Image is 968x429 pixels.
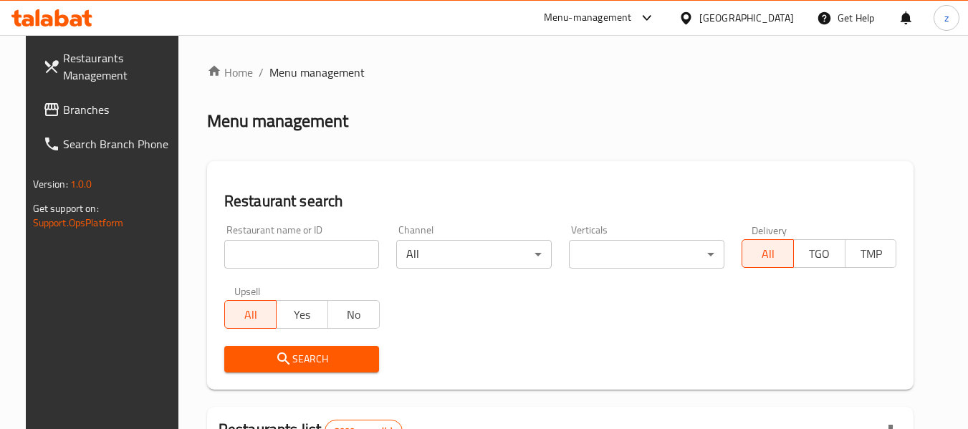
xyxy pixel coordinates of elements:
[569,240,724,269] div: ​
[33,199,99,218] span: Get support on:
[63,49,176,84] span: Restaurants Management
[800,244,840,264] span: TGO
[742,239,794,268] button: All
[33,213,124,232] a: Support.OpsPlatform
[334,304,374,325] span: No
[282,304,322,325] span: Yes
[70,175,92,193] span: 1.0.0
[234,286,261,296] label: Upsell
[207,64,914,81] nav: breadcrumb
[33,175,68,193] span: Version:
[32,127,188,161] a: Search Branch Phone
[207,110,348,132] h2: Menu management
[748,244,788,264] span: All
[63,135,176,153] span: Search Branch Phone
[259,64,264,81] li: /
[327,300,380,329] button: No
[224,191,897,212] h2: Restaurant search
[236,350,368,368] span: Search
[793,239,845,268] button: TGO
[699,10,794,26] div: [GEOGRAPHIC_DATA]
[224,346,380,372] button: Search
[544,9,632,26] div: Menu-management
[845,239,897,268] button: TMP
[224,300,277,329] button: All
[396,240,552,269] div: All
[224,240,380,269] input: Search for restaurant name or ID..
[32,92,188,127] a: Branches
[752,225,787,235] label: Delivery
[269,64,365,81] span: Menu management
[32,41,188,92] a: Restaurants Management
[231,304,271,325] span: All
[63,101,176,118] span: Branches
[851,244,891,264] span: TMP
[276,300,328,329] button: Yes
[944,10,949,26] span: z
[207,64,253,81] a: Home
